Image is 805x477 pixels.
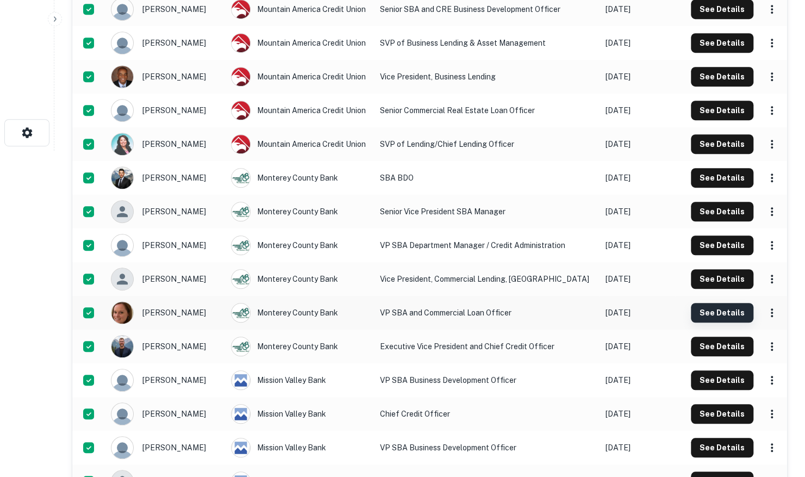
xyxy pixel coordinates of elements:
img: 9c8pery4andzj6ohjkjp54ma2 [111,100,133,121]
div: Mission Valley Bank [231,438,369,457]
td: [DATE] [600,397,676,431]
div: [PERSON_NAME] [111,301,220,324]
td: [DATE] [600,363,676,397]
div: [PERSON_NAME] [111,268,220,290]
div: [PERSON_NAME] [111,369,220,392]
img: picture [232,101,250,120]
div: Monterey County Bank [231,269,369,289]
td: SVP of Lending/Chief Lending Officer [375,127,600,161]
img: 1517495926830 [111,302,133,324]
td: [DATE] [600,60,676,94]
img: 1745361283172 [111,167,133,189]
td: VP SBA Business Development Officer [375,363,600,397]
img: 9c8pery4andzj6ohjkjp54ma2 [111,403,133,425]
div: Mountain America Credit Union [231,134,369,154]
td: Vice President, Business Lending [375,60,600,94]
td: SBA BDO [375,161,600,195]
button: See Details [691,303,753,323]
img: picture [232,202,250,221]
td: Vice President, Commercial Lending, [GEOGRAPHIC_DATA] [375,262,600,296]
button: See Details [691,236,753,255]
td: [DATE] [600,26,676,60]
button: See Details [691,134,753,154]
div: Mission Valley Bank [231,404,369,424]
td: [DATE] [600,431,676,464]
div: [PERSON_NAME] [111,32,220,54]
div: Monterey County Bank [231,202,369,221]
img: picture [232,236,250,255]
button: See Details [691,404,753,424]
img: picture [232,135,250,153]
iframe: Chat Widget [751,390,805,442]
td: Chief Credit Officer [375,397,600,431]
button: See Details [691,337,753,356]
img: picture [232,34,250,52]
button: See Details [691,370,753,390]
img: picture [232,405,250,423]
td: VP SBA Department Manager / Credit Administration [375,228,600,262]
td: [DATE] [600,94,676,127]
div: [PERSON_NAME] [111,99,220,122]
div: [PERSON_NAME] [111,234,220,257]
button: See Details [691,168,753,188]
div: Monterey County Bank [231,236,369,255]
div: Monterey County Bank [231,168,369,188]
img: 1586792261024 [111,133,133,155]
div: [PERSON_NAME] [111,133,220,156]
img: picture [232,303,250,322]
img: picture [232,371,250,389]
div: Mission Valley Bank [231,370,369,390]
td: SVP of Business Lending & Asset Management [375,26,600,60]
button: See Details [691,202,753,221]
div: Mountain America Credit Union [231,67,369,86]
div: [PERSON_NAME] [111,436,220,459]
div: Mountain America Credit Union [231,101,369,120]
td: [DATE] [600,262,676,296]
img: 1738563367014 [111,336,133,357]
img: 1519145678900 [111,66,133,88]
td: [DATE] [600,330,676,363]
div: Mountain America Credit Union [231,33,369,53]
div: [PERSON_NAME] [111,166,220,189]
img: picture [232,438,250,457]
td: [DATE] [600,127,676,161]
div: Monterey County Bank [231,337,369,356]
button: See Details [691,33,753,53]
td: Senior Commercial Real Estate Loan Officer [375,94,600,127]
button: See Details [691,67,753,86]
img: 9c8pery4andzj6ohjkjp54ma2 [111,32,133,54]
td: Executive Vice President and Chief Credit Officer [375,330,600,363]
td: [DATE] [600,228,676,262]
td: [DATE] [600,161,676,195]
img: 9c8pery4andzj6ohjkjp54ma2 [111,369,133,391]
td: [DATE] [600,296,676,330]
td: VP SBA and Commercial Loan Officer [375,296,600,330]
div: [PERSON_NAME] [111,200,220,223]
img: 9c8pery4andzj6ohjkjp54ma2 [111,234,133,256]
div: Monterey County Bank [231,303,369,323]
div: [PERSON_NAME] [111,65,220,88]
button: See Details [691,438,753,457]
div: [PERSON_NAME] [111,335,220,358]
img: picture [232,67,250,86]
td: VP SBA Business Development Officer [375,431,600,464]
td: Senior Vice President SBA Manager [375,195,600,228]
button: See Details [691,101,753,120]
button: See Details [691,269,753,289]
img: picture [232,169,250,187]
img: picture [232,337,250,356]
div: [PERSON_NAME] [111,402,220,425]
td: [DATE] [600,195,676,228]
img: picture [232,270,250,288]
img: 9c8pery4andzj6ohjkjp54ma2 [111,437,133,459]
